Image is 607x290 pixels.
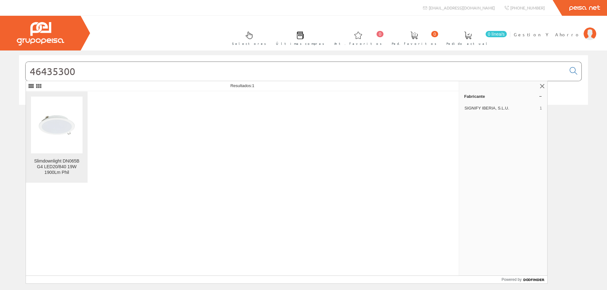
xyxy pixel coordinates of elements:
[464,105,537,111] span: SIGNIFY IBERIA, S.L.U.
[459,91,547,101] a: Fabricante
[431,31,438,37] span: 0
[334,40,382,47] span: Art. favoritos
[540,105,542,111] span: 1
[502,277,522,282] span: Powered by
[31,158,83,175] div: Slimdownlight DN065B G4 LED20/840 19W 1900Lm Phil
[276,40,324,47] span: Últimas compras
[486,31,507,37] span: 0 línea/s
[429,5,495,10] span: [EMAIL_ADDRESS][DOMAIN_NAME]
[26,62,566,81] input: Buscar...
[270,26,328,49] a: Últimas compras
[26,92,88,183] a: Slimdownlight DN065B G4 LED20/840 19W 1900Lm Phil Slimdownlight DN065B G4 LED20/840 19W 1900Lm Phil
[252,83,254,88] span: 1
[514,26,596,32] a: Gestion Y Ahorro
[502,276,548,283] a: Powered by
[446,40,489,47] span: Pedido actual
[392,40,437,47] span: Ped. favoritos
[232,40,266,47] span: Selectores
[510,5,545,10] span: [PHONE_NUMBER]
[514,31,580,38] span: Gestion Y Ahorro
[17,22,64,45] img: Grupo Peisa
[377,31,383,37] span: 0
[19,113,588,118] div: © Grupo Peisa
[226,26,269,49] a: Selectores
[230,83,254,88] span: Resultados:
[31,99,83,151] img: Slimdownlight DN065B G4 LED20/840 19W 1900Lm Phil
